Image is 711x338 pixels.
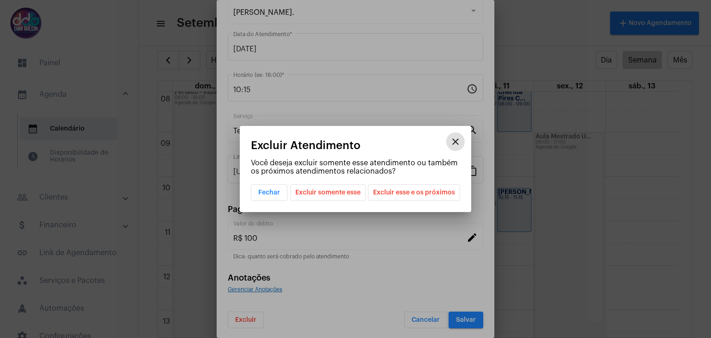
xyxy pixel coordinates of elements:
button: Excluir somente esse [290,184,366,201]
mat-icon: close [450,136,461,147]
span: Fechar [258,189,280,196]
span: Excluir somente esse [295,185,361,200]
button: Fechar [251,184,287,201]
span: Excluir esse e os próximos [373,185,455,200]
p: Você deseja excluir somente esse atendimento ou também os próximos atendimentos relacionados? [251,159,460,175]
span: Excluir Atendimento [251,139,361,151]
button: Excluir esse e os próximos [368,184,460,201]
